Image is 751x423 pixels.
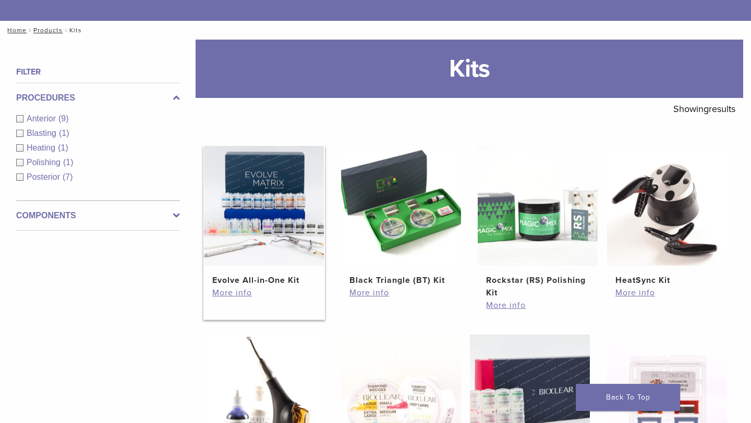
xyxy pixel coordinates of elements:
[204,146,324,266] img: Evolve All-in-One Kit
[349,274,453,287] h2: Black Triangle (BT) Kit
[33,27,63,34] a: Products
[63,172,73,181] span: (7)
[196,40,743,98] h1: Kits
[212,287,316,299] a: More info
[607,146,727,266] img: HeatSync Kit
[27,28,33,33] span: /
[27,114,58,123] span: Anterior
[478,146,598,266] img: Rockstar (RS) Polishing Kit
[673,98,735,120] p: Showing results
[27,143,58,152] span: Heating
[16,209,180,222] label: Components
[16,92,180,104] label: Procedures
[203,146,325,287] a: Evolve All-in-One KitEvolve All-in-One Kit
[63,28,69,33] span: /
[341,146,462,287] a: Black Triangle (BT) KitBlack Triangle (BT) Kit
[58,114,69,123] span: (9)
[59,129,69,138] span: (1)
[27,172,63,181] span: Posterior
[349,287,453,299] a: More info
[615,287,719,299] a: More info
[607,146,728,287] a: HeatSync KitHeatSync Kit
[58,143,68,152] span: (1)
[615,274,719,287] h2: HeatSync Kit
[486,299,589,312] a: More info
[4,27,27,34] a: Home
[27,129,59,138] span: Blasting
[486,274,589,299] h2: Rockstar (RS) Polishing Kit
[212,274,316,287] h2: Evolve All-in-One Kit
[341,146,461,266] img: Black Triangle (BT) Kit
[27,158,63,167] span: Polishing
[63,158,74,167] span: (1)
[576,384,680,411] a: Back To Top
[16,66,180,78] h4: Filter
[477,146,599,299] a: Rockstar (RS) Polishing KitRockstar (RS) Polishing Kit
